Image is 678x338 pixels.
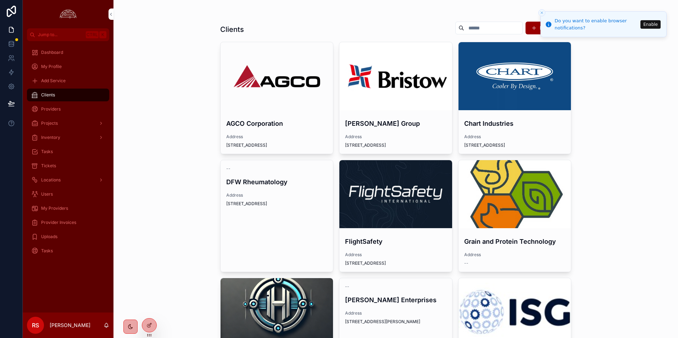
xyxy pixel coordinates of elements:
span: Dashboard [41,50,63,55]
a: Clients [27,89,109,101]
span: Address [226,192,328,198]
button: New Client [526,22,572,34]
span: Jump to... [38,32,83,38]
img: App logo [58,9,78,20]
a: My Providers [27,202,109,215]
div: AGCO-Logo.wine-2.png [221,42,333,110]
a: My Profile [27,60,109,73]
a: Add Service [27,74,109,87]
span: [STREET_ADDRESS] [226,142,328,148]
a: Inventory [27,131,109,144]
span: Address [345,252,446,258]
div: scrollable content [23,41,113,266]
a: Tasks [27,145,109,158]
a: Tickets [27,159,109,172]
a: Tasks [27,244,109,257]
h4: FlightSafety [345,237,446,246]
span: Add Service [41,78,66,84]
a: Grain and Protein TechnologyAddress-- [458,160,572,272]
button: Close toast [538,9,545,16]
span: Address [464,134,566,140]
div: Do you want to enable browser notifications? [555,17,638,31]
span: Inventory [41,135,60,140]
span: Ctrl [86,31,99,38]
button: Enable [640,20,661,29]
p: [PERSON_NAME] [50,322,90,329]
h4: Grain and Protein Technology [464,237,566,246]
div: Bristow-Logo.png [339,42,452,110]
a: Projects [27,117,109,130]
a: [PERSON_NAME] GroupAddress[STREET_ADDRESS] [339,42,452,154]
span: [STREET_ADDRESS] [464,142,566,148]
span: Projects [41,120,58,126]
span: Address [226,134,328,140]
h4: AGCO Corporation [226,119,328,128]
span: Address [345,310,446,316]
a: Provider Invoices [27,216,109,229]
span: [STREET_ADDRESS] [345,142,446,148]
span: Uploads [41,234,57,240]
span: Locations [41,177,61,183]
h4: [PERSON_NAME] Group [345,119,446,128]
span: -- [464,260,468,266]
span: My Profile [41,64,62,69]
span: Address [345,134,446,140]
span: Address [464,252,566,258]
h4: [PERSON_NAME] Enterprises [345,295,446,305]
span: [STREET_ADDRESS] [226,201,328,207]
a: Locations [27,174,109,186]
span: My Providers [41,205,68,211]
span: Tasks [41,149,53,154]
a: Dashboard [27,46,109,59]
span: [STREET_ADDRESS][PERSON_NAME] [345,319,446,325]
button: Jump to...CtrlK [27,28,109,41]
a: Chart IndustriesAddress[STREET_ADDRESS] [458,42,572,154]
h4: DFW Rheumatology [226,177,328,187]
div: 1633977066381.jpeg [339,160,452,228]
span: Tasks [41,248,53,254]
div: 1426109293-7d24997d20679e908a7df4e16f8b392190537f5f73e5c021cd37739a270e5c0f-d.png [459,42,571,110]
span: Provider Invoices [41,220,76,225]
span: Tickets [41,163,56,169]
a: Uploads [27,230,109,243]
h4: Chart Industries [464,119,566,128]
span: K [100,32,106,38]
a: Users [27,188,109,201]
span: Clients [41,92,55,98]
span: [STREET_ADDRESS] [345,260,446,266]
a: AGCO CorporationAddress[STREET_ADDRESS] [220,42,334,154]
span: Users [41,191,53,197]
h1: Clients [220,24,244,34]
div: channels4_profile.jpg [459,160,571,228]
span: RS [32,321,39,329]
span: -- [345,284,349,289]
a: --DFW RheumatologyAddress[STREET_ADDRESS] [220,160,334,272]
span: -- [226,166,230,171]
a: FlightSafetyAddress[STREET_ADDRESS] [339,160,452,272]
span: Providers [41,106,61,112]
a: Providers [27,103,109,116]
